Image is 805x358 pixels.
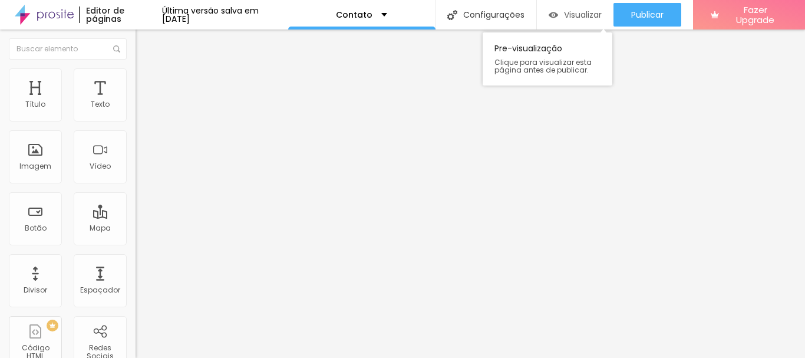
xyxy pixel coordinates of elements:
div: Imagem [19,162,51,170]
span: Publicar [631,10,664,19]
span: Fazer Upgrade [724,5,787,25]
div: Botão [25,224,47,232]
div: Divisor [24,286,47,294]
img: Icone [113,45,120,52]
button: Publicar [613,3,681,27]
span: Clique para visualizar esta página antes de publicar. [494,58,601,74]
img: view-1.svg [549,10,558,20]
p: Contato [336,11,372,19]
div: Pre-visualização [483,32,612,86]
div: Última versão salva em [DATE] [162,6,288,23]
div: Mapa [90,224,111,232]
div: Espaçador [80,286,120,294]
span: Visualizar [564,10,602,19]
div: Editor de páginas [79,6,161,23]
button: Visualizar [537,3,613,27]
div: Vídeo [90,162,111,170]
input: Buscar elemento [9,38,127,60]
img: Icone [447,10,457,20]
div: Título [25,100,45,109]
div: Texto [91,100,110,109]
